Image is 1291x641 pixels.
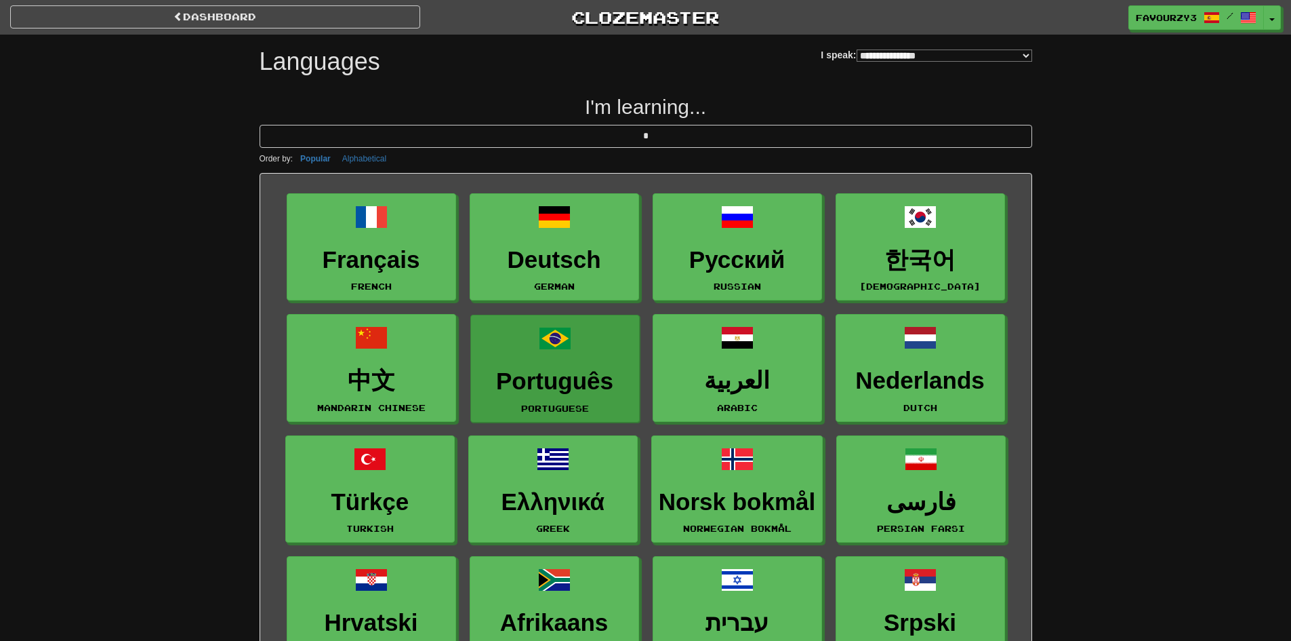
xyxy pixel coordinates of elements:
[836,193,1005,301] a: 한국어[DEMOGRAPHIC_DATA]
[294,368,449,394] h3: 中文
[821,48,1031,62] label: I speak:
[714,281,761,291] small: Russian
[843,610,998,636] h3: Srpski
[294,610,449,636] h3: Hrvatski
[260,48,380,75] h1: Languages
[843,368,998,394] h3: Nederlands
[836,314,1005,422] a: NederlandsDutch
[317,403,426,412] small: Mandarin Chinese
[10,5,420,28] a: dashboard
[836,435,1006,543] a: فارسیPersian Farsi
[1128,5,1264,30] a: Favourzy3 /
[877,524,965,533] small: Persian Farsi
[346,524,394,533] small: Turkish
[521,404,589,413] small: Portuguese
[440,5,851,29] a: Clozemaster
[468,435,638,543] a: ΕλληνικάGreek
[659,489,815,516] h3: Norsk bokmål
[651,435,823,543] a: Norsk bokmålNorwegian Bokmål
[683,524,792,533] small: Norwegian Bokmål
[470,193,639,301] a: DeutschGerman
[285,435,455,543] a: TürkçeTurkish
[338,151,390,166] button: Alphabetical
[293,489,447,516] h3: Türkçe
[1227,11,1233,20] span: /
[294,247,449,273] h3: Français
[477,610,632,636] h3: Afrikaans
[287,314,456,422] a: 中文Mandarin Chinese
[534,281,575,291] small: German
[296,151,335,166] button: Popular
[903,403,937,412] small: Dutch
[660,368,815,394] h3: العربية
[857,50,1032,62] select: I speak:
[476,489,630,516] h3: Ελληνικά
[260,154,293,163] small: Order by:
[477,247,632,273] h3: Deutsch
[660,610,815,636] h3: עברית
[287,193,456,301] a: FrançaisFrench
[260,96,1032,118] h2: I'm learning...
[660,247,815,273] h3: Русский
[478,368,632,395] h3: Português
[717,403,758,412] small: Arabic
[1136,12,1197,24] span: Favourzy3
[536,524,570,533] small: Greek
[844,489,998,516] h3: فارسی
[653,193,822,301] a: РусскийRussian
[859,281,981,291] small: [DEMOGRAPHIC_DATA]
[470,315,640,423] a: PortuguêsPortuguese
[653,314,822,422] a: العربيةArabic
[843,247,998,273] h3: 한국어
[351,281,392,291] small: French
